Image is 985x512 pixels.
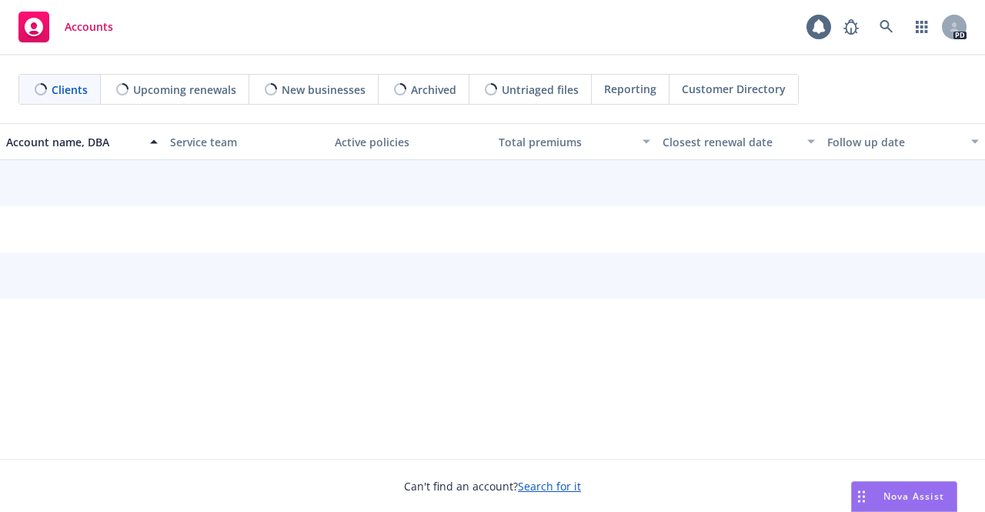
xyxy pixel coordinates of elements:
div: Total premiums [499,134,633,150]
button: Closest renewal date [656,123,820,160]
span: Nova Assist [883,490,944,503]
a: Search for it [518,479,581,494]
span: Can't find an account? [404,478,581,494]
div: Closest renewal date [663,134,797,150]
div: Service team [170,134,322,150]
a: Search [871,12,902,42]
span: Customer Directory [682,81,786,97]
div: Follow up date [827,134,962,150]
button: Service team [164,123,328,160]
button: Active policies [329,123,492,160]
span: Accounts [65,21,113,33]
a: Report a Bug [836,12,866,42]
span: Upcoming renewals [133,82,236,98]
div: Drag to move [852,482,871,511]
button: Follow up date [821,123,985,160]
span: New businesses [282,82,366,98]
button: Total premiums [492,123,656,160]
div: Active policies [335,134,486,150]
div: Account name, DBA [6,134,141,150]
span: Clients [52,82,88,98]
a: Accounts [12,5,119,49]
a: Switch app [907,12,937,42]
button: Nova Assist [851,481,957,512]
span: Untriaged files [502,82,579,98]
span: Reporting [604,81,656,97]
span: Archived [411,82,456,98]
